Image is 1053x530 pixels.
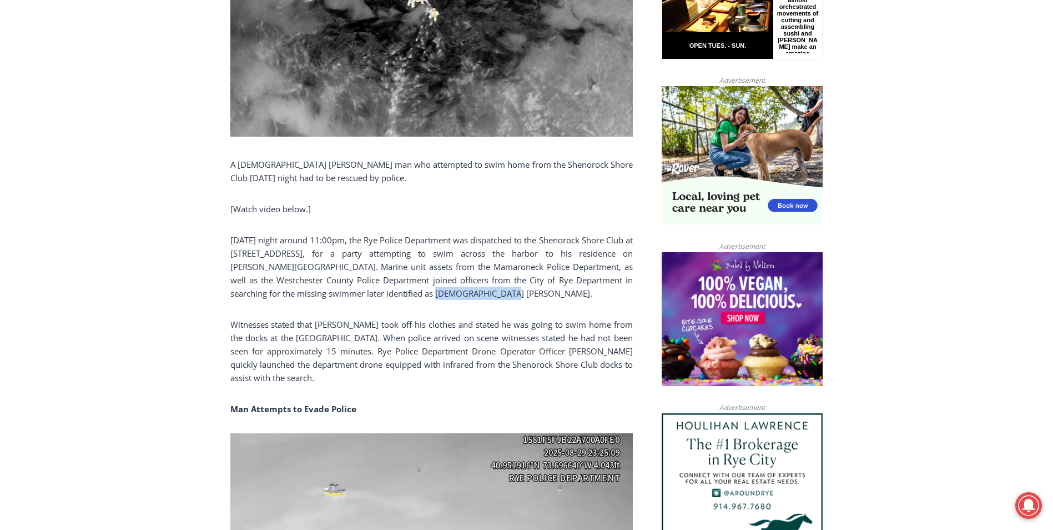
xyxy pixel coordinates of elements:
[290,111,515,136] span: Intern @ [DOMAIN_NAME]
[280,1,525,108] div: "[PERSON_NAME] and I covered the [DATE] Parade, which was a really eye opening experience as I ha...
[708,75,776,86] span: Advertisement
[267,108,538,138] a: Intern @ [DOMAIN_NAME]
[3,114,109,157] span: Open Tues. - Sun. [PHONE_NUMBER]
[230,318,633,384] p: Witnesses stated that [PERSON_NAME] took off his clothes and stated he was going to swim home fro...
[708,402,776,413] span: Advertisement
[230,403,356,414] strong: Man Attempts to Evade Police
[708,241,776,252] span: Advertisement
[114,69,158,133] div: "the precise, almost orchestrated movements of cutting and assembling sushi and [PERSON_NAME] mak...
[1,112,112,138] a: Open Tues. - Sun. [PHONE_NUMBER]
[230,233,633,300] p: [DATE] night around 11:00pm, the Rye Police Department was dispatched to the Shenorock Shore Club...
[662,252,823,387] img: Baked by Melissa
[230,158,633,184] p: A [DEMOGRAPHIC_DATA] [PERSON_NAME] man who attempted to swim home from the Shenorock Shore Club [...
[230,202,633,216] p: [Watch video below.]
